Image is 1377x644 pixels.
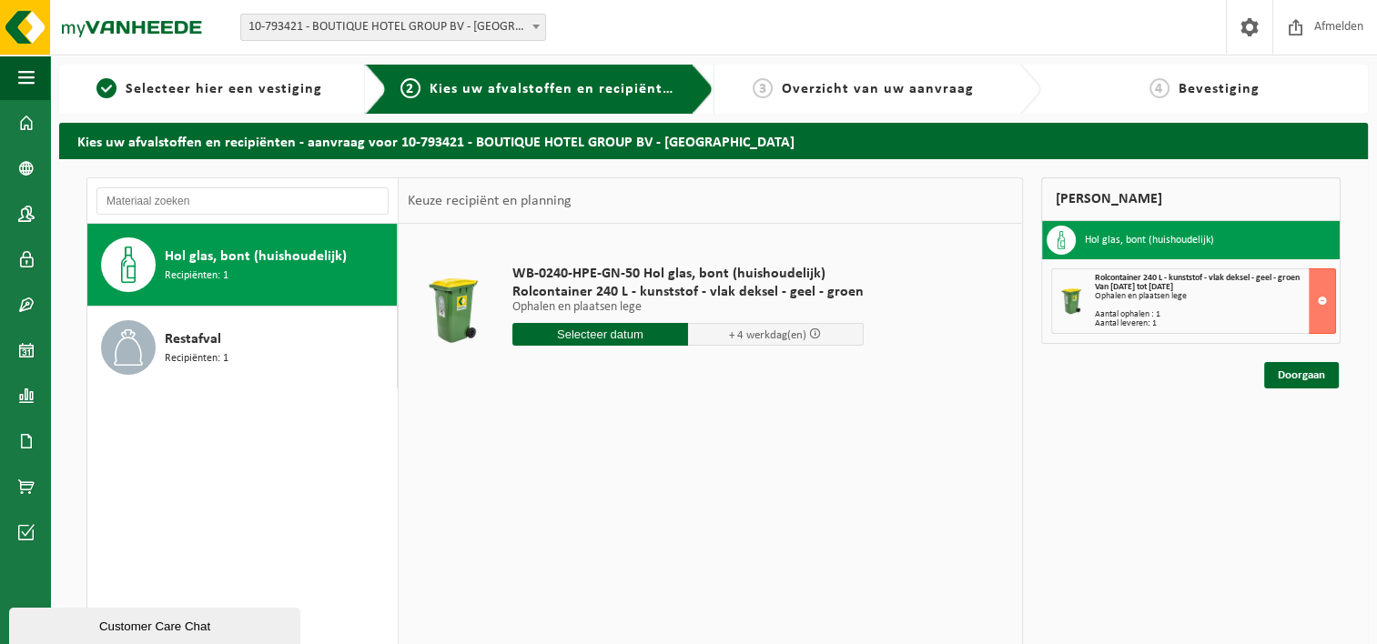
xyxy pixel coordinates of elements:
[240,14,546,41] span: 10-793421 - BOUTIQUE HOTEL GROUP BV - BRUGGE
[400,78,420,98] span: 2
[1085,226,1214,255] h3: Hol glas, bont (huishoudelijk)
[59,123,1368,158] h2: Kies uw afvalstoffen en recipiënten - aanvraag voor 10-793421 - BOUTIQUE HOTEL GROUP BV - [GEOGRA...
[165,328,221,350] span: Restafval
[512,283,864,301] span: Rolcontainer 240 L - kunststof - vlak deksel - geel - groen
[1095,282,1173,292] strong: Van [DATE] tot [DATE]
[753,78,773,98] span: 3
[126,82,322,96] span: Selecteer hier een vestiging
[729,329,806,341] span: + 4 werkdag(en)
[68,78,350,100] a: 1Selecteer hier een vestiging
[165,350,228,367] span: Recipiënten: 1
[165,267,228,285] span: Recipiënten: 1
[1095,273,1300,283] span: Rolcontainer 240 L - kunststof - vlak deksel - geel - groen
[399,178,581,224] div: Keuze recipiënt en planning
[1264,362,1339,388] a: Doorgaan
[1095,319,1336,328] div: Aantal leveren: 1
[9,604,304,644] iframe: chat widget
[1149,78,1169,98] span: 4
[1041,177,1342,221] div: [PERSON_NAME]
[1179,82,1260,96] span: Bevestiging
[782,82,974,96] span: Overzicht van uw aanvraag
[87,224,398,307] button: Hol glas, bont (huishoudelijk) Recipiënten: 1
[430,82,680,96] span: Kies uw afvalstoffen en recipiënten
[512,265,864,283] span: WB-0240-HPE-GN-50 Hol glas, bont (huishoudelijk)
[96,187,389,215] input: Materiaal zoeken
[1095,310,1336,319] div: Aantal ophalen : 1
[512,301,864,314] p: Ophalen en plaatsen lege
[241,15,545,40] span: 10-793421 - BOUTIQUE HOTEL GROUP BV - BRUGGE
[96,78,116,98] span: 1
[165,246,347,267] span: Hol glas, bont (huishoudelijk)
[1095,292,1336,301] div: Ophalen en plaatsen lege
[87,307,398,388] button: Restafval Recipiënten: 1
[512,323,688,346] input: Selecteer datum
